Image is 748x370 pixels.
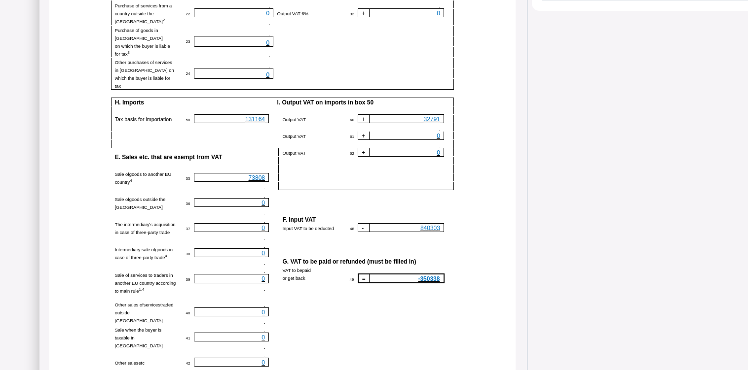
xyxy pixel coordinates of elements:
span: to another EU country [115,172,172,185]
span: The intermediary's acquisition in case of three-party trade [115,222,176,235]
span: = [362,275,366,282]
span: F. Input VAT [282,216,316,223]
span: 60 [350,118,354,122]
span: I. Output VAT on imports in box 50 [277,99,374,106]
b: -350338 [418,275,440,282]
span: Purchase of goods in [GEOGRAPHIC_DATA] [115,28,163,41]
span: 0 [262,200,265,206]
span: 24 [186,71,190,76]
span: 0 [266,10,269,17]
span: paid [302,268,311,273]
span: Sale of services to traders in another EU country according to main rule [115,273,176,294]
span: 0 [437,10,440,17]
span: Other sales of [115,303,144,307]
span: on which the buyer is liable for tax [115,44,170,57]
span: 42 [186,361,190,366]
span: Output VAT 6% [277,11,308,16]
span: Output VAT [282,151,305,156]
span: + [362,10,365,17]
span: 22 [186,12,190,16]
span: 48 [350,227,354,231]
span: Sale of [115,172,129,177]
right: 0 [437,149,440,156]
span: 40 [186,311,190,315]
span: 61 [350,135,354,139]
span: services [144,303,160,307]
span: 0 [437,133,440,139]
span: 0 [262,275,265,282]
span: VAT to be [282,268,311,273]
span: 50 [186,118,190,122]
span: Output VAT [282,117,305,122]
span: - [362,225,364,232]
span: 131164 [245,116,265,123]
span: 23 [186,39,190,44]
span: Intermediary sale of [115,247,155,252]
span: + [362,133,365,139]
sup: 3 [128,50,130,55]
span: 35 [186,176,190,181]
span: H. Imports [115,99,144,106]
span: 73808 [249,174,265,181]
span: Tax basis for importation [115,116,172,122]
span: traded outside [GEOGRAPHIC_DATA] [115,303,174,323]
span: + [362,116,365,123]
span: Input VAT to be deducted [282,226,334,231]
sup: 4 [165,254,167,258]
span: goods [129,197,143,202]
span: in [GEOGRAPHIC_DATA] on which the buyer is liable for tax [115,68,174,89]
span: country outside the [GEOGRAPHIC_DATA] [115,11,165,24]
span: + [362,149,365,156]
span: 0 [262,359,265,366]
span: 0 [266,39,269,46]
span: 37 [186,227,190,231]
span: 0 [262,250,265,257]
span: 840303 [420,225,440,232]
span: Output VAT [282,134,305,139]
span: 62 [350,151,354,156]
span: 0 [262,225,265,232]
span: 0 [266,71,269,78]
span: Sale when the buyer is taxable in [GEOGRAPHIC_DATA] [115,328,163,348]
sup: 1.4 [139,287,144,292]
span: Sale of [115,197,129,202]
sup: 4 [130,178,132,183]
span: E. Sales etc. that are exempt from VAT [115,154,223,161]
span: Other purchases of services [115,60,172,65]
span: 38 [186,252,190,256]
span: Other sales [115,361,145,366]
sup: 2 [163,18,165,22]
span: Purchase of services from a [115,3,172,8]
span: 0 [262,334,265,341]
span: etc [138,361,144,366]
span: or get back [282,276,305,281]
span: goods [155,247,169,252]
span: goods [129,172,143,177]
span: 49 [349,277,354,282]
span: 0 [262,309,265,316]
span: 41 [186,336,190,340]
span: 32791 [424,116,440,123]
span: 32 [350,12,354,16]
span: 39 [186,277,190,282]
span: 36 [186,202,190,206]
span: G. VAT to be paid or refunded (must be filled in) [282,258,416,265]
